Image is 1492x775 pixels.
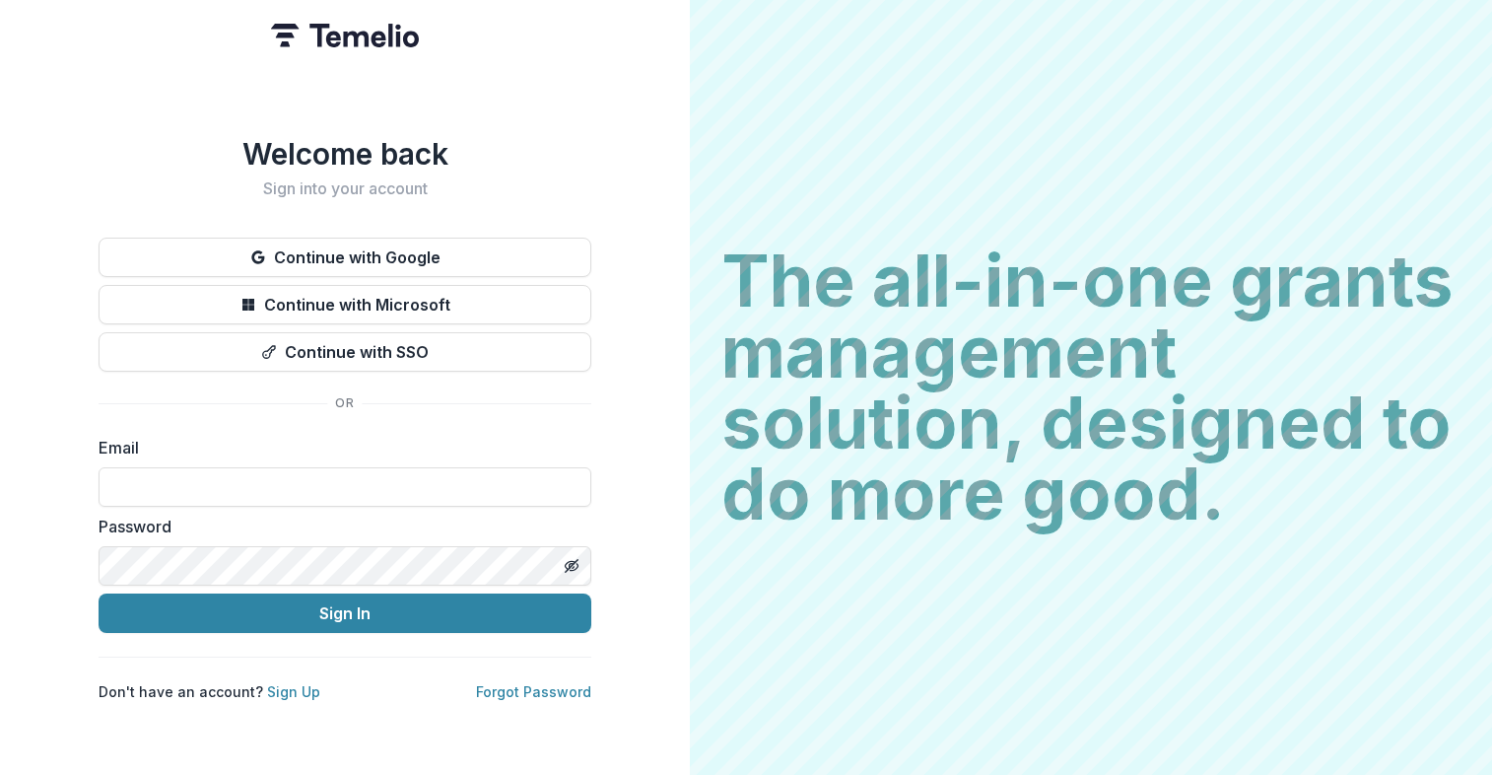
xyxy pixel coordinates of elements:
a: Forgot Password [476,683,591,700]
button: Toggle password visibility [556,550,587,582]
button: Sign In [99,594,591,633]
h1: Welcome back [99,136,591,172]
button: Continue with Microsoft [99,285,591,324]
button: Continue with Google [99,238,591,277]
button: Continue with SSO [99,332,591,372]
a: Sign Up [267,683,320,700]
label: Email [99,436,579,459]
label: Password [99,515,579,538]
img: Temelio [271,24,419,47]
p: Don't have an account? [99,681,320,702]
h2: Sign into your account [99,179,591,198]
